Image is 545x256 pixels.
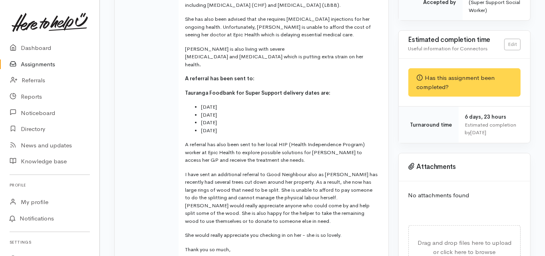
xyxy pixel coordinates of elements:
h6: Profile [10,180,90,191]
p: [PERSON_NAME] is also living with severe [MEDICAL_DATA] and [MEDICAL_DATA] which is putting extra... [185,45,379,69]
h6: Settings [10,237,90,248]
time: [DATE] [471,129,487,136]
span: A referral has been sent to: [185,75,255,82]
div: Estimated completion by [465,121,521,137]
li: [DATE] [201,103,379,111]
p: I have sent an additional referral to Good Neighbour also as [PERSON_NAME] has recently had sever... [185,171,379,225]
p: She has also been advised that she requires [MEDICAL_DATA] injections for her ongoing health. Unf... [185,15,379,39]
p: She would really appreciate you checking in on her - she is so lovely. [185,231,379,239]
li: [DATE] [201,119,379,127]
h3: Estimated completion time [408,36,504,44]
h3: Attachments [408,163,521,171]
span: Useful information for Connectors [408,45,488,52]
a: Edit [504,39,521,50]
li: [DATE] [201,111,379,119]
p: No attachments found [408,191,521,200]
p: A referral has also been sent to her local HIP (Health Independence Program) worker at Epic Healt... [185,141,379,164]
td: Turnaround time [399,107,459,143]
span: Drag and drop files here to upload or click here to browse [418,239,511,256]
div: Has this assignment been completed? [408,68,521,97]
span: 6 days, 23 hours [465,113,507,120]
p: Thank you so much, [185,246,379,254]
span: . [199,61,201,68]
span: Tauranga Foodbank for Super Support delivery dates are: [185,89,330,96]
li: [DATE] [201,127,379,135]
